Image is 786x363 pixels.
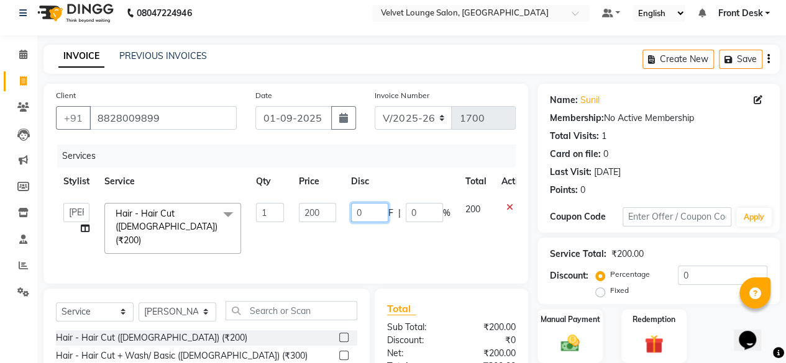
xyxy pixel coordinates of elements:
div: Coupon Code [550,210,623,223]
a: x [141,235,147,246]
button: +91 [56,106,91,130]
div: 1 [601,130,606,143]
img: _gift.svg [639,333,669,356]
span: % [443,207,450,220]
span: 200 [465,204,480,215]
div: [DATE] [594,166,621,179]
span: Hair - Hair Cut ([DEMOGRAPHIC_DATA]) (₹200) [116,208,217,246]
img: _cash.svg [555,333,585,354]
div: ₹200.00 [451,321,525,334]
a: Sunil [580,94,600,107]
label: Manual Payment [541,314,600,325]
div: 0 [603,148,608,161]
div: Sub Total: [378,321,452,334]
th: Action [494,168,535,195]
button: Save [719,50,762,69]
div: Discount: [550,269,588,282]
div: Hair - Hair Cut + Wash/ Basic ([DEMOGRAPHIC_DATA]) (₹300) [56,349,308,362]
label: Fixed [610,285,629,296]
input: Search or Scan [226,301,357,320]
label: Invoice Number [375,90,429,101]
div: Services [57,145,525,168]
div: Net: [378,347,452,360]
th: Stylist [56,168,97,195]
div: Membership: [550,112,604,125]
div: Service Total: [550,248,606,261]
span: Total [387,302,416,315]
div: No Active Membership [550,112,767,125]
input: Search by Name/Mobile/Email/Code [89,106,237,130]
a: PREVIOUS INVOICES [119,50,207,61]
th: Qty [249,168,291,195]
span: Front Desk [718,7,762,20]
iframe: chat widget [734,313,774,351]
input: Enter Offer / Coupon Code [623,207,731,226]
div: Card on file: [550,148,601,161]
th: Disc [344,168,458,195]
th: Service [97,168,249,195]
div: ₹200.00 [611,248,644,261]
a: INVOICE [58,45,104,68]
label: Redemption [633,314,675,325]
div: ₹200.00 [451,347,525,360]
div: Hair - Hair Cut ([DEMOGRAPHIC_DATA]) (₹200) [56,331,247,344]
div: Total Visits: [550,130,599,143]
th: Total [458,168,494,195]
label: Percentage [610,269,650,280]
label: Date [255,90,272,101]
button: Apply [736,208,772,226]
label: Client [56,90,76,101]
div: Name: [550,94,578,107]
div: Discount: [378,334,452,347]
button: Create New [642,50,714,69]
div: Points: [550,184,578,197]
span: F [388,207,393,220]
th: Price [291,168,344,195]
span: | [398,207,401,220]
div: Last Visit: [550,166,592,179]
div: ₹0 [451,334,525,347]
div: 0 [580,184,585,197]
